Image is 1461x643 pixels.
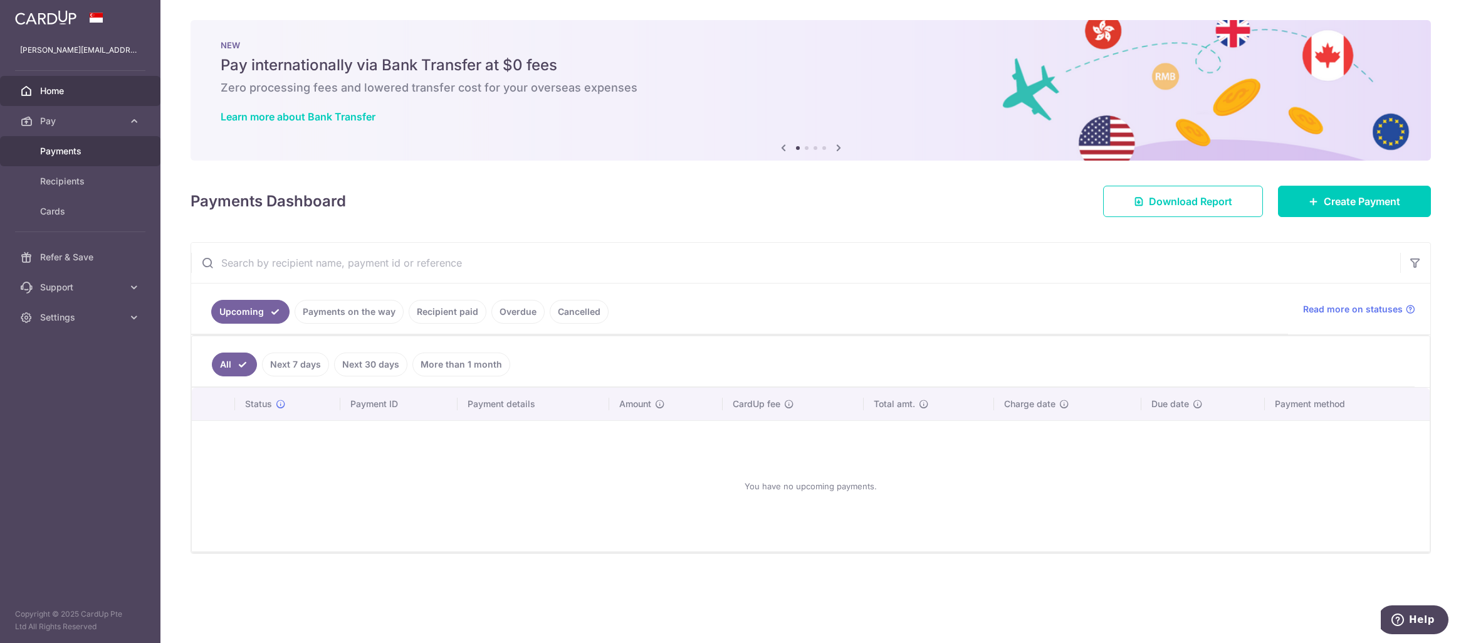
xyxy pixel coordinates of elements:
span: Charge date [1004,398,1055,410]
img: CardUp [15,10,76,25]
span: Settings [40,311,123,324]
a: Learn more about Bank Transfer [221,110,375,123]
iframe: Opens a widget where you can find more information [1381,605,1448,637]
span: Pay [40,115,123,127]
h5: Pay internationally via Bank Transfer at $0 fees [221,55,1401,75]
span: Status [245,398,272,410]
span: Recipients [40,175,123,188]
input: Search by recipient name, payment id or reference [191,243,1400,283]
a: Next 30 days [334,353,407,376]
a: More than 1 month [412,353,510,376]
p: [PERSON_NAME][EMAIL_ADDRESS][DOMAIN_NAME] [20,44,140,56]
a: Overdue [491,300,545,324]
span: Read more on statuses [1303,303,1403,316]
a: Next 7 days [262,353,329,376]
a: All [212,353,257,376]
a: Read more on statuses [1303,303,1415,316]
span: Due date [1151,398,1189,410]
a: Download Report [1103,186,1263,217]
th: Payment details [458,388,609,420]
span: Amount [619,398,651,410]
span: Total amt. [874,398,915,410]
th: Payment ID [340,388,458,420]
div: You have no upcoming payments. [207,431,1415,541]
th: Payment method [1265,388,1430,420]
a: Upcoming [211,300,290,324]
h4: Payments Dashboard [191,190,346,213]
span: Payments [40,145,123,157]
span: Home [40,85,123,97]
a: Cancelled [550,300,609,324]
a: Recipient paid [409,300,486,324]
img: Bank transfer banner [191,20,1431,161]
a: Payments on the way [295,300,404,324]
a: Create Payment [1278,186,1431,217]
span: Support [40,281,123,294]
span: Create Payment [1324,194,1400,209]
span: Refer & Save [40,251,123,263]
h6: Zero processing fees and lowered transfer cost for your overseas expenses [221,80,1401,95]
p: NEW [221,40,1401,50]
span: CardUp fee [733,398,780,410]
span: Cards [40,205,123,218]
span: Download Report [1149,194,1232,209]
